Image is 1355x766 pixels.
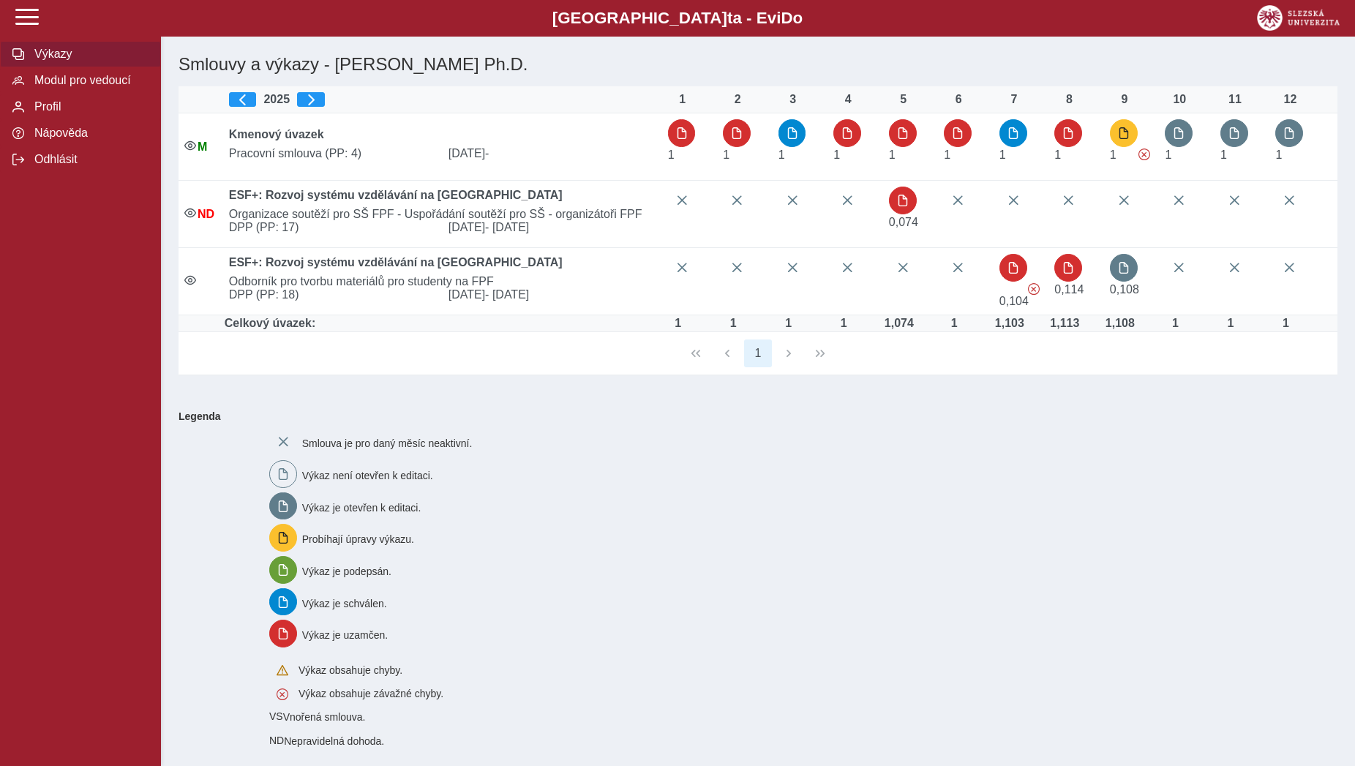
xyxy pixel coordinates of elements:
[173,405,1332,428] b: Legenda
[1275,93,1305,106] div: 12
[1050,317,1079,330] div: Úvazek : 8,904 h / den. 44,52 h / týden.
[668,93,697,106] div: 1
[302,533,414,545] span: Probíhají úpravy výkazu.
[1054,93,1084,106] div: 8
[302,470,433,481] span: Výkaz není otevřen k editaci.
[999,295,1029,307] span: Úvazek : 0,832 h / den. 4,16 h / týden.
[999,93,1029,106] div: 7
[302,438,473,449] span: Smlouva je pro daný měsíc neaktivní.
[1110,93,1139,106] div: 9
[302,501,421,513] span: Výkaz je otevřen k editaci.
[1220,93,1250,106] div: 11
[184,140,196,151] i: Smlouva je aktivní
[1054,283,1084,296] span: Úvazek : 0,912 h / den. 4,56 h / týden.
[269,735,284,746] span: Smlouva vnořená do kmene
[30,100,149,113] span: Profil
[889,149,896,161] span: Úvazek : 8 h / den. 40 h / týden.
[774,317,803,330] div: Úvazek : 8 h / den. 40 h / týden.
[1110,283,1139,296] span: Úvazek : 0,864 h / den. 4,32 h / týden.
[30,74,149,87] span: Modul pro vedoucí
[778,93,808,106] div: 3
[1138,149,1150,160] span: Výkaz obsahuje závažné chyby.
[793,9,803,27] span: o
[1165,93,1194,106] div: 10
[1275,149,1282,161] span: Úvazek : 8 h / den. 40 h / týden.
[1216,317,1245,330] div: Úvazek : 8 h / den. 40 h / týden.
[443,288,662,301] span: [DATE]
[302,629,389,641] span: Výkaz je uzamčen.
[1106,317,1135,330] div: Úvazek : 8,864 h / den. 44,32 h / týden.
[485,147,489,159] span: -
[229,128,324,140] b: Kmenový úvazek
[299,664,402,676] span: Výkaz obsahuje chyby.
[302,566,391,577] span: Výkaz je podepsán.
[485,221,529,233] span: - [DATE]
[1271,317,1300,330] div: Úvazek : 8 h / den. 40 h / týden.
[223,275,662,288] span: Odborník pro tvorbu materiálů pro studenty na FPF
[1165,149,1171,161] span: Úvazek : 8 h / den. 40 h / týden.
[1160,317,1190,330] div: Úvazek : 8 h / den. 40 h / týden.
[223,315,662,332] td: Celkový úvazek:
[889,216,918,228] span: Úvazek : 0,592 h / den. 2,96 h / týden.
[944,149,950,161] span: Úvazek : 8 h / den. 40 h / týden.
[44,9,1311,28] b: [GEOGRAPHIC_DATA] a - Evi
[1028,283,1040,295] span: Výkaz obsahuje závažné chyby.
[718,317,748,330] div: Úvazek : 8 h / den. 40 h / týden.
[485,288,529,301] span: - [DATE]
[198,208,214,220] span: Nepravidelná dohoda
[664,317,693,330] div: Úvazek : 8 h / den. 40 h / týden.
[999,149,1006,161] span: Úvazek : 8 h / den. 40 h / týden.
[1110,149,1116,161] span: Úvazek : 8 h / den. 40 h / týden.
[443,147,662,160] span: [DATE]
[299,688,443,699] span: Výkaz obsahuje závažné chyby.
[889,93,918,106] div: 5
[829,317,858,330] div: Úvazek : 8 h / den. 40 h / týden.
[723,93,752,106] div: 2
[995,317,1024,330] div: Úvazek : 8,824 h / den. 44,12 h / týden.
[223,208,662,221] span: Organizace soutěží pro SŠ FPF - Uspořádání soutěží pro SŠ - organizátoři FPF
[173,48,1148,80] h1: Smlouvy a výkazy - [PERSON_NAME] Ph.D.
[1054,149,1061,161] span: Úvazek : 8 h / den. 40 h / týden.
[302,597,387,609] span: Výkaz je schválen.
[833,149,840,161] span: Úvazek : 8 h / den. 40 h / týden.
[778,149,785,161] span: Úvazek : 8 h / den. 40 h / týden.
[30,127,149,140] span: Nápověda
[939,317,969,330] div: Úvazek : 8 h / den. 40 h / týden.
[30,153,149,166] span: Odhlásit
[443,221,662,234] span: [DATE]
[723,149,729,161] span: Úvazek : 8 h / den. 40 h / týden.
[668,149,675,161] span: Úvazek : 8 h / den. 40 h / týden.
[223,221,443,234] span: DPP (PP: 17)
[223,288,443,301] span: DPP (PP: 18)
[944,93,973,106] div: 6
[229,256,563,269] b: ESF+: Rozvoj systému vzdělávání na [GEOGRAPHIC_DATA]
[269,710,283,722] span: Smlouva vnořená do kmene
[229,189,563,201] b: ESF+: Rozvoj systému vzdělávání na [GEOGRAPHIC_DATA]
[229,92,656,107] div: 2025
[1257,5,1340,31] img: logo_web_su.png
[184,207,196,219] i: Smlouva je aktivní
[198,140,207,153] span: Údaje souhlasí s údaji v Magionu
[1220,149,1227,161] span: Úvazek : 8 h / den. 40 h / týden.
[284,735,384,747] span: Nepravidelná dohoda.
[727,9,732,27] span: t
[781,9,792,27] span: D
[833,93,863,106] div: 4
[30,48,149,61] span: Výkazy
[885,317,914,330] div: Úvazek : 8,592 h / den. 42,96 h / týden.
[223,147,443,160] span: Pracovní smlouva (PP: 4)
[283,711,366,723] span: Vnořená smlouva.
[744,339,772,367] button: 1
[184,274,196,286] i: Smlouva je aktivní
